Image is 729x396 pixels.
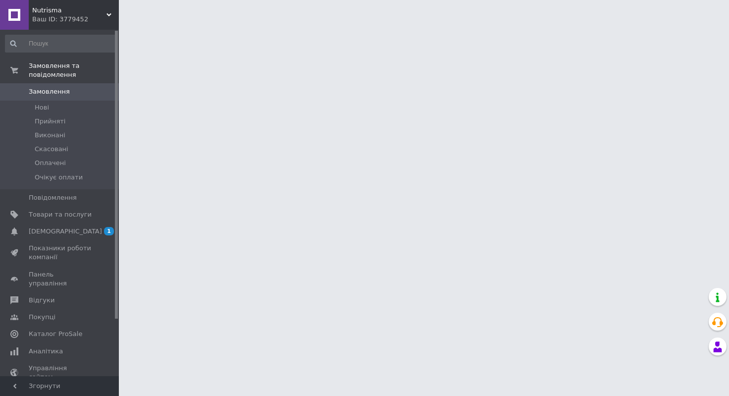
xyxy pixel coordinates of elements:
[35,159,66,168] span: Оплачені
[29,193,77,202] span: Повідомлення
[29,313,55,322] span: Покупці
[29,270,92,288] span: Панель управління
[35,145,68,154] span: Скасовані
[35,117,65,126] span: Прийняті
[32,15,119,24] div: Ваш ID: 3779452
[29,330,82,339] span: Каталог ProSale
[104,227,114,235] span: 1
[35,173,83,182] span: Очікує оплати
[29,364,92,382] span: Управління сайтом
[32,6,106,15] span: Nutrisma
[35,103,49,112] span: Нові
[29,347,63,356] span: Аналітика
[29,61,119,79] span: Замовлення та повідомлення
[29,227,102,236] span: [DEMOGRAPHIC_DATA]
[5,35,117,53] input: Пошук
[29,244,92,262] span: Показники роботи компанії
[29,87,70,96] span: Замовлення
[35,131,65,140] span: Виконані
[29,296,54,305] span: Відгуки
[29,210,92,219] span: Товари та послуги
